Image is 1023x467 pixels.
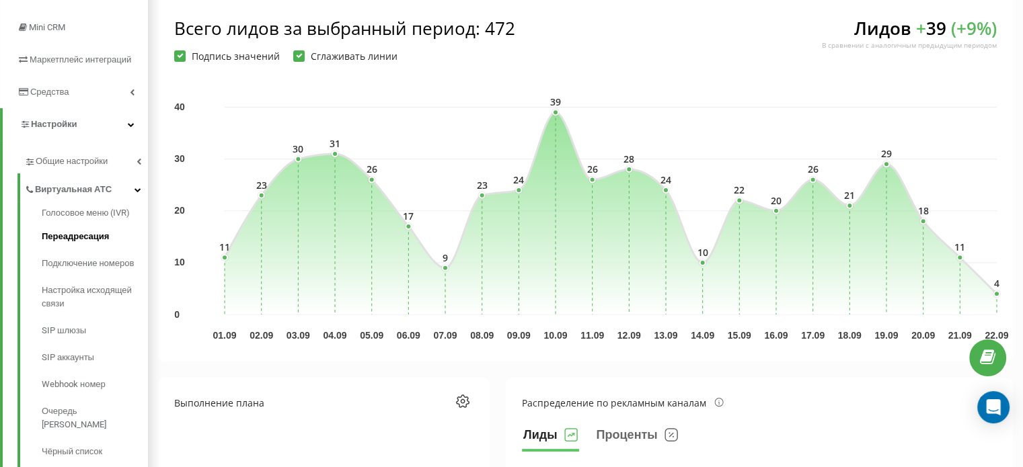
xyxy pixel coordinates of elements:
[24,145,148,173] a: Общие настройки
[42,206,148,223] a: Голосовое меню (IVR)
[691,330,714,341] text: 14.09
[587,163,598,175] text: 26
[801,330,825,341] text: 17.09
[30,54,131,65] span: Маркетплейс интеграций
[42,250,148,277] a: Подключение номеров
[954,241,965,253] text: 11
[24,173,148,202] a: Виртуальная АТС
[443,251,448,264] text: 9
[617,330,641,341] text: 12.09
[911,330,935,341] text: 20.09
[728,330,751,341] text: 15.09
[174,101,185,112] text: 40
[174,257,185,267] text: 10
[550,95,561,108] text: 39
[470,330,494,341] text: 08.09
[42,445,102,458] span: Чёрный список
[250,330,273,341] text: 02.09
[397,330,420,341] text: 06.09
[660,173,671,186] text: 24
[31,119,77,129] span: Настройки
[256,179,267,192] text: 23
[623,153,634,165] text: 28
[174,16,515,40] div: Всего лидов за выбранный период : 472
[513,173,524,186] text: 24
[822,16,997,62] div: Лидов 39
[42,398,148,438] a: Очередь [PERSON_NAME]
[522,396,724,410] div: Распределение по рекламным каналам
[42,438,148,465] a: Чёрный список
[771,194,782,207] text: 20
[948,330,972,341] text: 21.09
[42,371,148,398] a: Webhook номер
[174,308,180,319] text: 0
[403,210,414,222] text: 17
[293,50,397,62] label: Сглаживать линии
[580,330,604,341] text: 11.09
[507,330,531,341] text: 09.09
[42,351,94,364] span: SIP аккаунты
[42,230,109,243] span: Переадресация
[3,108,148,140] a: Настройки
[323,330,346,341] text: 04.09
[916,16,926,40] span: +
[29,22,65,32] span: Mini CRM
[595,425,679,452] button: Проценты
[985,330,1008,341] text: 22.09
[174,396,264,410] div: Выполнение плана
[522,425,579,452] button: Лиды
[977,391,1010,423] div: Open Intercom Messenger
[764,330,788,341] text: 16.09
[951,16,997,40] span: ( + 9 %)
[35,183,112,196] span: Виртуальная АТС
[360,330,383,341] text: 05.09
[42,317,148,344] a: SIP шлюзы
[219,241,230,253] text: 11
[213,330,236,341] text: 01.09
[174,153,185,164] text: 30
[293,142,303,155] text: 30
[654,330,677,341] text: 13.09
[42,223,148,250] a: Переадресация
[917,204,928,217] text: 18
[36,155,108,168] span: Общие настройки
[367,163,377,175] text: 26
[174,205,185,216] text: 20
[42,378,106,391] span: Webhook номер
[543,330,567,341] text: 10.09
[174,50,280,62] label: Подпись значений
[844,189,855,202] text: 21
[477,179,488,192] text: 23
[42,324,86,337] span: SIP шлюзы
[697,246,708,259] text: 10
[838,330,862,341] text: 18.09
[734,183,745,196] text: 22
[874,330,898,341] text: 19.09
[881,147,892,160] text: 29
[42,206,130,220] span: Голосовое меню (IVR)
[42,257,134,270] span: Подключение номеров
[433,330,457,341] text: 07.09
[42,405,141,431] span: Очередь [PERSON_NAME]
[42,344,148,371] a: SIP аккаунты
[42,277,148,317] a: Настройка исходящей связи
[994,277,999,290] text: 4
[42,284,141,310] span: Настройка исходящей связи
[330,137,340,150] text: 31
[30,87,69,97] span: Средства
[287,330,310,341] text: 03.09
[822,40,997,50] div: В сравнении с аналогичным предыдущим периодом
